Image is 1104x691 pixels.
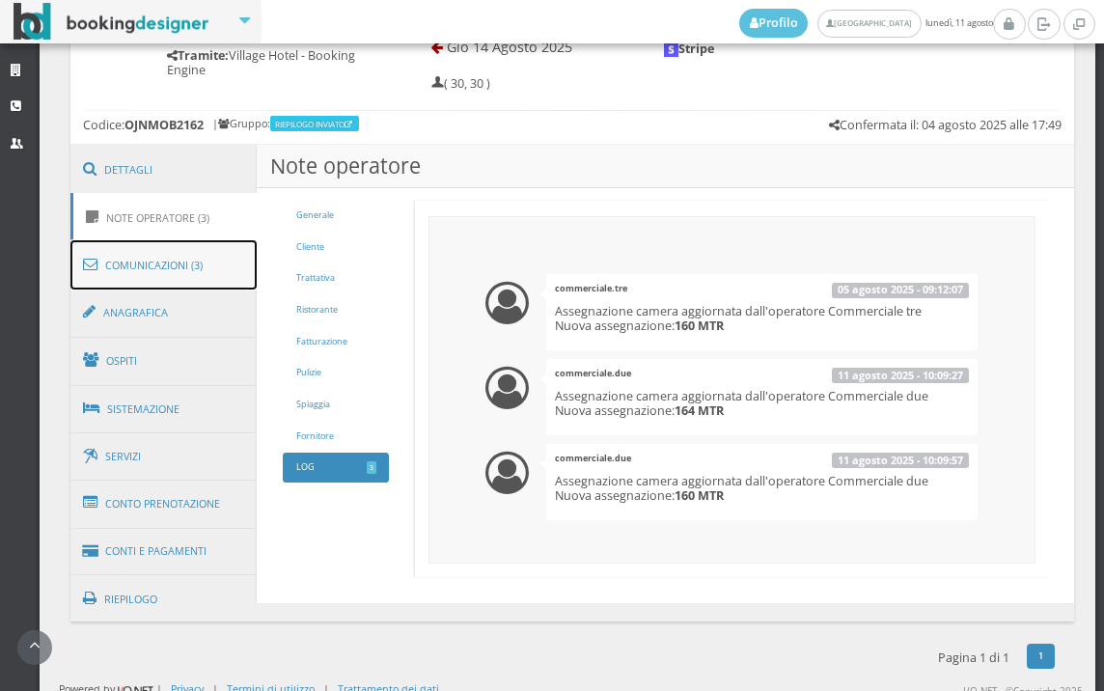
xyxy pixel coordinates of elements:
h5: ( 30, 30 ) [431,76,490,91]
span: 3 [367,461,375,474]
span: 11 agosto 2025 - 10:09:27 [832,368,970,383]
a: Servizi [70,432,258,482]
a: Conti e Pagamenti [70,527,258,576]
b: 160 MTR [675,487,724,504]
h5: Village Hotel - Booking Engine [167,48,366,77]
a: LOG3 [283,453,389,483]
h5: Assegnazione camera aggiornata dall'operatore Commerciale due Nuova assegnazione: [555,474,969,503]
img: BookingDesigner.com [14,3,209,41]
h6: | Gruppo: [212,118,361,130]
a: Trattativa [283,263,389,293]
a: Fatturazione [283,327,389,357]
span: commerciale.tre [555,282,627,294]
span: 11 agosto 2025 - 10:09:57 [832,453,970,468]
a: Dettagli [70,145,258,195]
a: Spiaggia [283,390,389,420]
span: Gio 14 Agosto 2025 [447,38,572,56]
a: Anagrafica [70,288,258,338]
b: Tramite: [167,47,229,64]
a: Generale [283,201,389,231]
a: Note Operatore (3) [70,193,258,242]
b: 164 MTR [675,402,724,419]
b: OJNMOB2162 [124,117,204,133]
b: Stripe [664,41,713,57]
h5: Confermata il: 04 agosto 2025 alle 17:49 [829,118,1062,132]
a: RIEPILOGO INVIATO [275,119,356,129]
h5: Assegnazione camera aggiornata dall'operatore Commerciale due Nuova assegnazione: [555,389,969,418]
a: Ristorante [283,295,389,325]
img: logo-stripe.jpeg [664,42,677,56]
a: Fornitore [283,422,389,452]
span: commerciale.due [555,367,631,379]
a: [GEOGRAPHIC_DATA] [817,10,921,38]
h5: Pagina 1 di 1 [938,650,1009,665]
a: Profilo [739,9,809,38]
a: Cliente [283,233,389,263]
h5: Assegnazione camera aggiornata dall'operatore Commerciale tre Nuova assegnazione: [555,304,969,333]
span: commerciale.due [555,452,631,464]
a: Conto Prenotazione [70,479,258,529]
h3: Note operatore [257,145,1074,188]
span: 05 agosto 2025 - 09:12:07 [832,283,970,298]
a: Sistemazione [70,384,258,434]
a: Ospiti [70,336,258,386]
a: Pulizie [283,358,389,388]
a: 1 [1027,644,1055,669]
a: Comunicazioni (3) [70,240,258,290]
span: lunedì, 11 agosto [739,9,993,38]
h5: Codice: [83,118,204,132]
a: Riepilogo [70,574,258,624]
b: 160 MTR [675,318,724,334]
